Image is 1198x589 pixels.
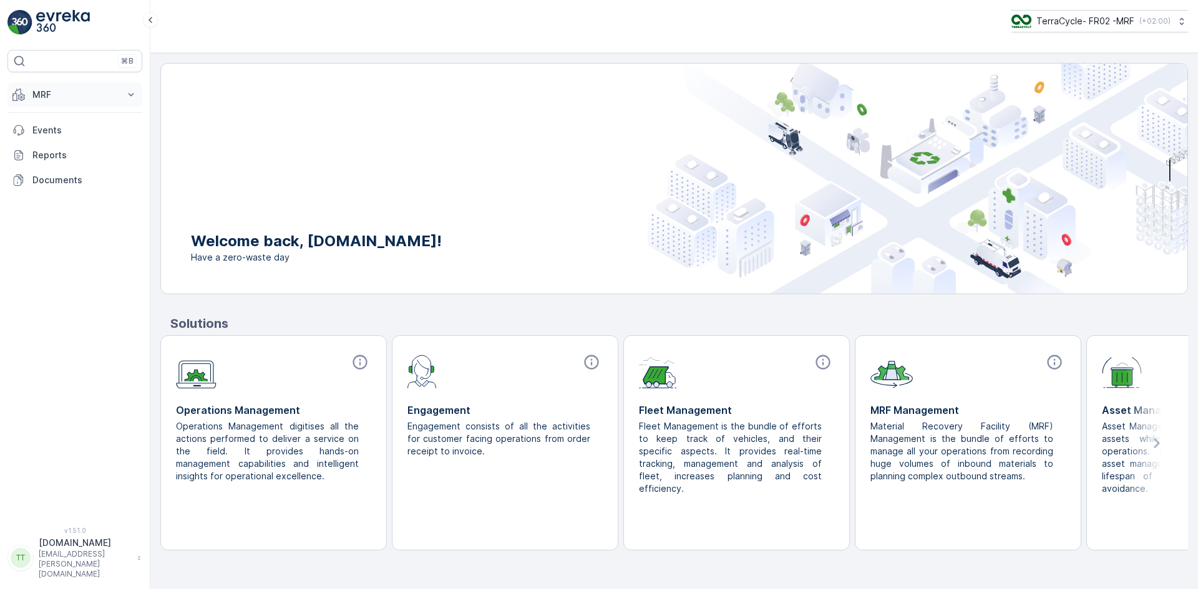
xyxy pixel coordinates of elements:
[191,251,442,264] span: Have a zero-waste day
[176,353,217,389] img: module-icon
[407,353,437,388] img: module-icon
[170,314,1188,333] p: Solutions
[7,537,142,579] button: TT[DOMAIN_NAME][EMAIL_ADDRESS][PERSON_NAME][DOMAIN_NAME]
[1102,353,1142,388] img: module-icon
[639,420,824,495] p: Fleet Management is the bundle of efforts to keep track of vehicles, and their specific aspects. ...
[32,174,137,186] p: Documents
[1139,16,1171,26] p: ( +02:00 )
[7,118,142,143] a: Events
[39,537,131,549] p: [DOMAIN_NAME]
[639,353,677,388] img: module-icon
[870,403,1066,418] p: MRF Management
[121,56,134,66] p: ⌘B
[32,124,137,136] p: Events
[407,420,593,457] p: Engagement consists of all the activities for customer facing operations from order receipt to in...
[1011,10,1188,32] button: TerraCycle- FR02 -MRF(+02:00)
[176,420,361,482] p: Operations Management digitises all the actions performed to deliver a service on the field. It p...
[32,89,117,101] p: MRF
[39,549,131,579] p: [EMAIL_ADDRESS][PERSON_NAME][DOMAIN_NAME]
[648,64,1187,294] img: city illustration
[7,143,142,168] a: Reports
[191,231,442,251] p: Welcome back, [DOMAIN_NAME]!
[870,420,1056,482] p: Material Recovery Facility (MRF) Management is the bundle of efforts to manage all your operation...
[1036,15,1134,27] p: TerraCycle- FR02 -MRF
[7,168,142,193] a: Documents
[7,527,142,534] span: v 1.51.0
[407,403,603,418] p: Engagement
[32,149,137,161] p: Reports
[36,10,90,35] img: logo_light-DOdMpM7g.png
[7,82,142,107] button: MRF
[1011,14,1031,28] img: terracycle.png
[7,10,32,35] img: logo
[639,403,834,418] p: Fleet Management
[11,548,31,568] div: TT
[176,403,371,418] p: Operations Management
[870,353,913,388] img: module-icon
